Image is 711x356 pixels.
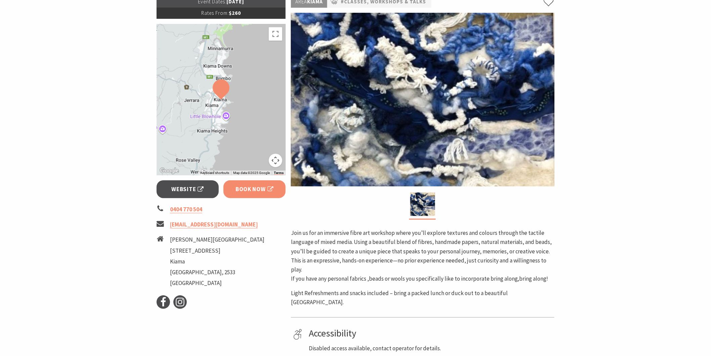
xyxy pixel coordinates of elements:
a: 0404 770 504 [170,206,202,213]
li: Kiama [170,257,264,266]
span: Book Now [236,185,274,194]
span: Website [172,185,204,194]
a: Open this area in Google Maps (opens a new window) [158,167,180,175]
a: Terms (opens in new tab) [274,171,284,175]
li: [PERSON_NAME][GEOGRAPHIC_DATA] [170,235,264,244]
a: Website [157,180,219,198]
a: Book Now [223,180,286,198]
button: Map camera controls [269,154,282,167]
h4: Accessibility [309,328,552,339]
span: Map data ©2025 Google [233,171,270,175]
p: Join us for an immersive fibre art workshop where you’ll explore textures and colours through the... [291,228,554,283]
p: $260 [157,7,286,19]
img: Fibre Art [291,13,555,186]
button: Toggle fullscreen view [269,27,282,41]
a: [EMAIL_ADDRESS][DOMAIN_NAME] [170,221,258,228]
p: Light Refreshments and snacks included – bring a packed lunch or duck out to a beautiful [GEOGRAP... [291,289,554,307]
span: Rates From: [201,10,229,16]
p: Disabled access available, contact operator for details. [309,344,552,353]
button: Keyboard shortcuts [200,171,229,175]
img: Fibre Art [410,192,435,216]
li: [GEOGRAPHIC_DATA] [170,279,264,288]
li: [GEOGRAPHIC_DATA], 2533 [170,268,264,277]
li: [STREET_ADDRESS] [170,246,264,255]
img: Google [158,167,180,175]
